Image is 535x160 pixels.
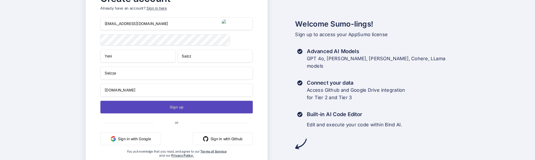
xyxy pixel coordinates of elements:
img: google [111,136,116,141]
h2: Welcome Sumo-lings! [295,18,449,29]
input: Your company name [100,66,253,79]
img: arrow [295,138,307,149]
button: Sign in with Github [193,132,253,145]
input: Company website [100,83,253,96]
p: GPT 4o, [PERSON_NAME], [PERSON_NAME], Cohere, LLama models [307,55,446,70]
img: github [203,136,208,141]
input: Last Name [178,49,253,62]
input: First Name [100,49,176,62]
h3: Advanced AI Models [307,48,446,55]
h3: Connect your data [307,79,405,86]
input: Email [100,17,253,30]
h3: Built-in AI Code Editor [307,111,402,118]
a: Terms of Service [200,149,226,153]
a: Privacy Policy. [171,153,194,157]
span: or [154,116,199,129]
button: Sign in with Google [100,132,161,145]
p: Already have an account? [100,6,253,11]
div: Sign in here [146,6,167,11]
p: Edit and execute your code within Bind AI. [307,121,402,128]
button: Generate KadeEmail Address [221,19,229,26]
p: Sign up to access your AppSumo license [295,31,449,38]
button: Sign up [100,101,253,113]
p: Access Github and Google Drive integration for Tier 2 and Tier 3 [307,86,405,101]
img: KadeEmail [222,19,228,26]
